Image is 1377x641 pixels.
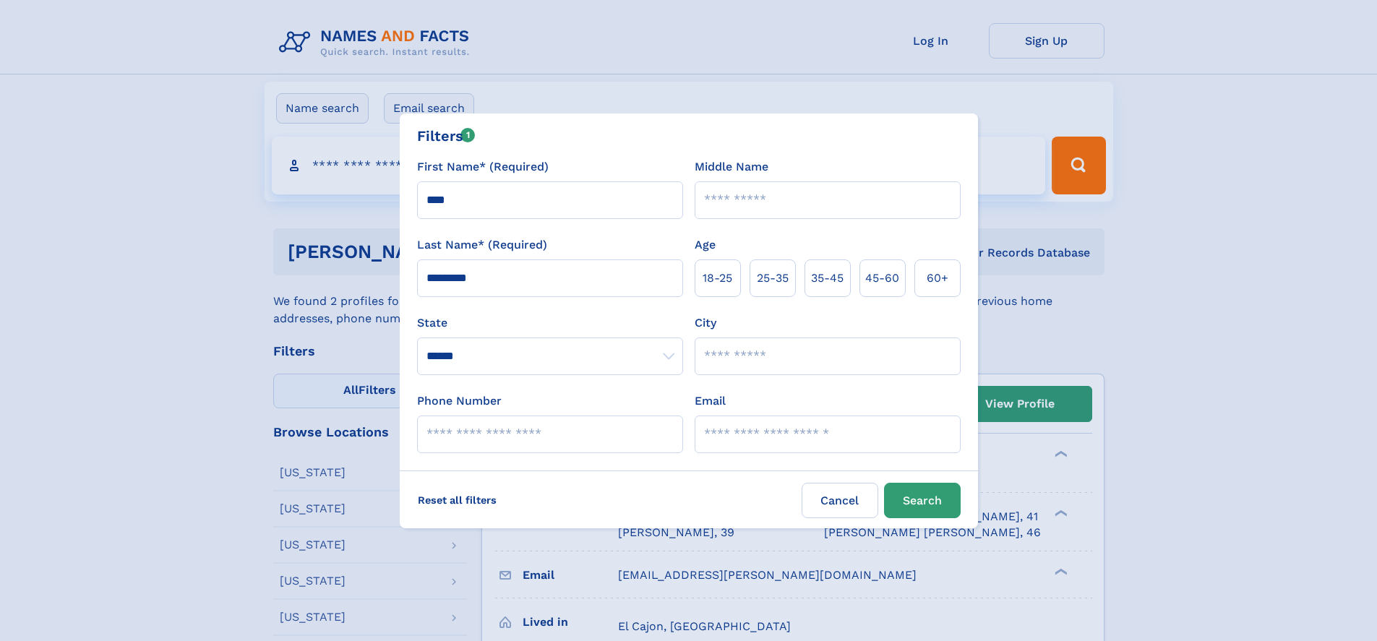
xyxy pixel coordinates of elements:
span: 18‑25 [703,270,732,287]
span: 25‑35 [757,270,789,287]
label: Cancel [802,483,878,518]
label: Phone Number [417,392,502,410]
label: Reset all filters [408,483,506,517]
label: City [695,314,716,332]
label: Email [695,392,726,410]
label: State [417,314,683,332]
label: Age [695,236,716,254]
label: Middle Name [695,158,768,176]
button: Search [884,483,961,518]
span: 45‑60 [865,270,899,287]
label: Last Name* (Required) [417,236,547,254]
span: 60+ [927,270,948,287]
span: 35‑45 [811,270,844,287]
div: Filters [417,125,476,147]
label: First Name* (Required) [417,158,549,176]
